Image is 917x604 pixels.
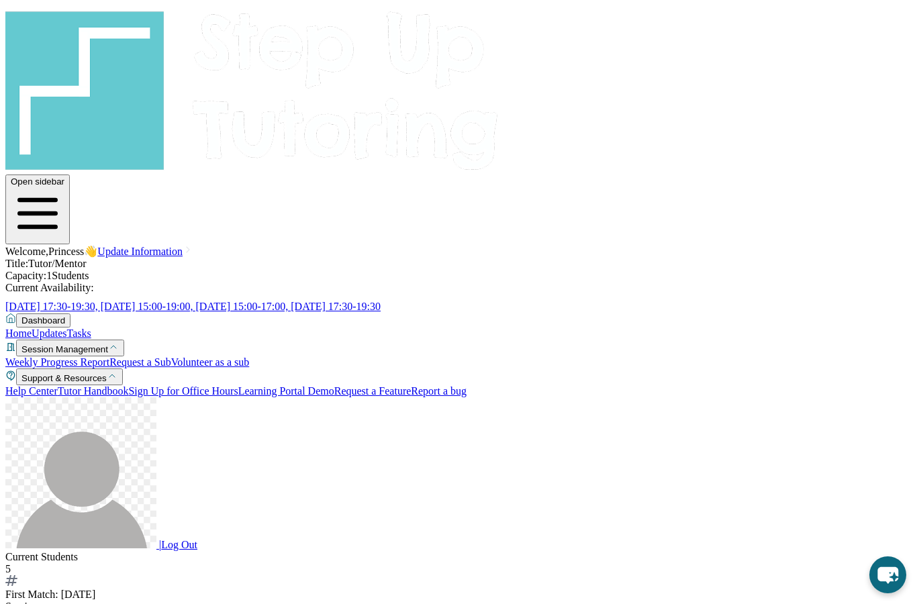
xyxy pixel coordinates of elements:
[183,244,193,255] img: Chevron Right
[67,328,91,339] a: Tasks
[159,539,161,550] span: |
[21,315,65,325] span: Dashboard
[238,385,334,397] a: Learning Portal Demo
[869,556,906,593] button: chat-button
[5,589,912,601] div: [DATE]
[21,344,108,354] span: Session Management
[5,5,499,172] img: logo
[11,177,64,187] span: Open sidebar
[5,174,70,244] button: Open sidebar
[28,258,87,269] span: Tutor/Mentor
[5,575,17,586] img: card
[97,246,193,257] a: Update Information
[109,356,171,368] a: Request a Sub
[16,313,70,328] button: Dashboard
[16,340,124,356] button: Session Management
[5,589,58,600] span: First Match :
[5,356,109,368] a: Weekly Progress Report
[32,328,66,339] a: Updates
[5,301,381,312] span: [DATE] 17:30-19:30, [DATE] 15:00-19:00, [DATE] 15:00-17:00, [DATE] 17:30-19:30
[5,258,28,269] span: Title:
[5,328,32,339] a: Home
[5,551,912,563] div: Current Students
[16,368,123,385] button: Support & Resources
[5,539,197,550] a: |Log Out
[21,373,107,383] span: Support & Resources
[171,356,250,368] a: Volunteer as a sub
[5,246,97,257] span: Welcome, Princess 👋
[128,385,238,397] a: Sign Up for Office Hours
[5,270,46,281] span: Capacity:
[334,385,412,397] a: Request a Feature
[5,563,912,575] div: 5
[411,385,467,397] a: Report a bug
[46,270,89,281] span: 1 Students
[58,385,129,397] a: Tutor Handbook
[5,397,156,548] img: user-img
[5,385,58,397] a: Help Center
[5,301,397,312] a: [DATE] 17:30-19:30, [DATE] 15:00-19:00, [DATE] 15:00-17:00, [DATE] 17:30-19:30
[5,282,94,293] span: Current Availability:
[161,539,197,550] span: Log Out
